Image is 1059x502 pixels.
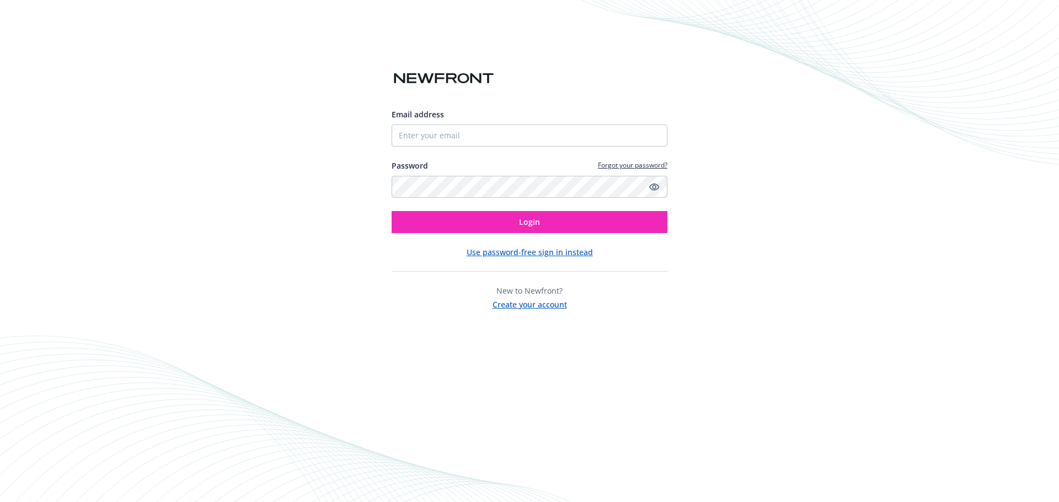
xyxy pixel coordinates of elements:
[493,296,567,310] button: Create your account
[598,160,667,170] a: Forgot your password?
[519,217,540,227] span: Login
[392,176,667,198] input: Enter your password
[392,125,667,147] input: Enter your email
[392,109,444,120] span: Email address
[392,211,667,233] button: Login
[648,180,661,193] a: Show password
[496,285,563,296] span: New to Newfront?
[467,246,593,258] button: Use password-free sign in instead
[392,69,496,88] img: Newfront logo
[392,160,428,171] label: Password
